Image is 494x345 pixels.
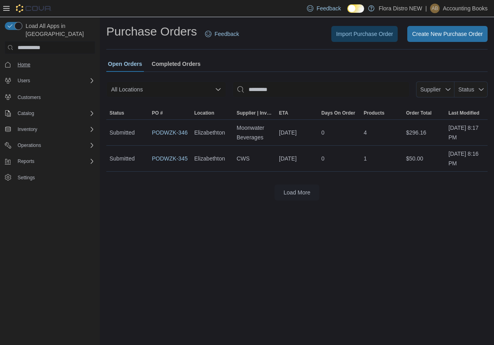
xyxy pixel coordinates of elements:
[321,110,355,116] span: Days On Order
[276,151,318,167] div: [DATE]
[2,124,98,135] button: Inventory
[2,108,98,119] button: Catalog
[364,128,367,137] span: 4
[2,59,98,70] button: Home
[445,107,488,119] button: Last Modified
[18,61,30,68] span: Home
[110,154,135,163] span: Submitted
[5,56,95,204] nav: Complex example
[108,56,142,72] span: Open Orders
[106,107,149,119] button: Status
[2,156,98,167] button: Reports
[458,86,474,93] span: Status
[443,4,488,13] p: Accounting Books
[448,110,479,116] span: Last Modified
[16,4,52,12] img: Cova
[194,128,225,137] span: Elizabethton
[14,125,40,134] button: Inventory
[403,151,445,167] div: $50.00
[420,86,441,93] span: Supplier
[347,4,364,13] input: Dark Mode
[110,110,124,116] span: Status
[276,107,318,119] button: ETA
[14,60,34,69] a: Home
[336,30,393,38] span: Import Purchase Order
[2,172,98,183] button: Settings
[14,76,95,85] span: Users
[275,184,319,200] button: Load More
[14,141,95,150] span: Operations
[445,120,488,145] div: [DATE] 8:17 PM
[364,110,384,116] span: Products
[194,154,225,163] span: Elizabethton
[14,141,44,150] button: Operations
[445,146,488,171] div: [DATE] 8:16 PM
[194,110,214,116] div: Location
[403,107,445,119] button: Order Total
[18,174,35,181] span: Settings
[152,110,163,116] span: PO #
[284,188,311,196] span: Load More
[331,26,398,42] button: Import Purchase Order
[14,109,37,118] button: Catalog
[14,157,38,166] button: Reports
[202,26,242,42] a: Feedback
[403,125,445,141] div: $296.16
[378,4,422,13] p: Flora Distro NEW
[14,172,95,182] span: Settings
[110,128,135,137] span: Submitted
[18,126,37,133] span: Inventory
[425,4,427,13] p: |
[432,4,438,13] span: AB
[18,77,30,84] span: Users
[233,120,276,145] div: Moonwater Beverages
[416,81,454,97] button: Supplier
[14,92,95,102] span: Customers
[233,151,276,167] div: CWS
[14,59,95,69] span: Home
[2,75,98,86] button: Users
[321,128,325,137] span: 0
[317,4,341,12] span: Feedback
[14,157,95,166] span: Reports
[430,4,440,13] div: Accounting Books
[152,56,201,72] span: Completed Orders
[215,86,221,93] button: Open list of options
[276,125,318,141] div: [DATE]
[18,142,41,149] span: Operations
[318,107,361,119] button: Days On Order
[14,125,95,134] span: Inventory
[361,107,403,119] button: Products
[407,26,488,42] button: Create New Purchase Order
[2,140,98,151] button: Operations
[279,110,288,116] span: ETA
[304,0,344,16] a: Feedback
[106,24,197,40] h1: Purchase Orders
[152,154,187,163] a: PODWZK-345
[233,81,410,97] input: This is a search bar. After typing your query, hit enter to filter the results lower in the page.
[237,110,273,116] span: Supplier | Invoice Number
[14,93,44,102] a: Customers
[364,154,367,163] span: 1
[152,128,187,137] a: PODWZK-346
[14,109,95,118] span: Catalog
[18,94,41,101] span: Customers
[18,158,34,165] span: Reports
[18,110,34,117] span: Catalog
[454,81,488,97] button: Status
[14,173,38,182] a: Settings
[191,107,233,119] button: Location
[149,107,191,119] button: PO #
[215,30,239,38] span: Feedback
[406,110,432,116] span: Order Total
[2,91,98,103] button: Customers
[14,76,33,85] button: Users
[321,154,325,163] span: 0
[22,22,95,38] span: Load All Apps in [GEOGRAPHIC_DATA]
[233,107,276,119] button: Supplier | Invoice Number
[412,30,483,38] span: Create New Purchase Order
